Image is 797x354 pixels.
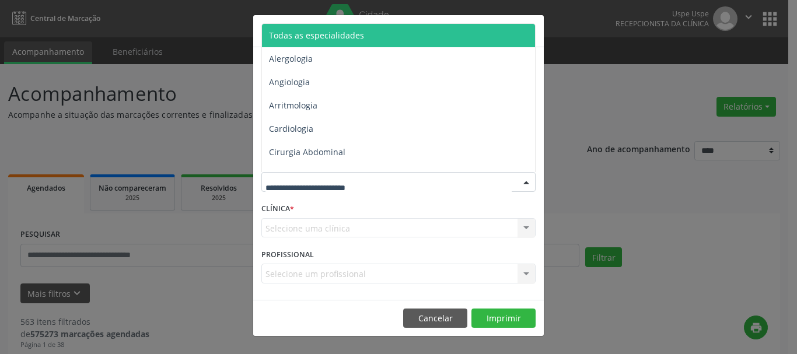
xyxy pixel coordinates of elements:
span: Alergologia [269,53,313,64]
span: Cardiologia [269,123,313,134]
label: PROFISSIONAL [261,246,314,264]
span: Arritmologia [269,100,317,111]
label: CLÍNICA [261,200,294,218]
span: Todas as especialidades [269,30,364,41]
span: Cirurgia Abdominal [269,146,345,157]
button: Imprimir [471,309,536,328]
button: Cancelar [403,309,467,328]
span: Angiologia [269,76,310,87]
h5: Relatório de agendamentos [261,23,395,38]
button: Close [520,15,544,44]
span: Cirurgia Bariatrica [269,170,341,181]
